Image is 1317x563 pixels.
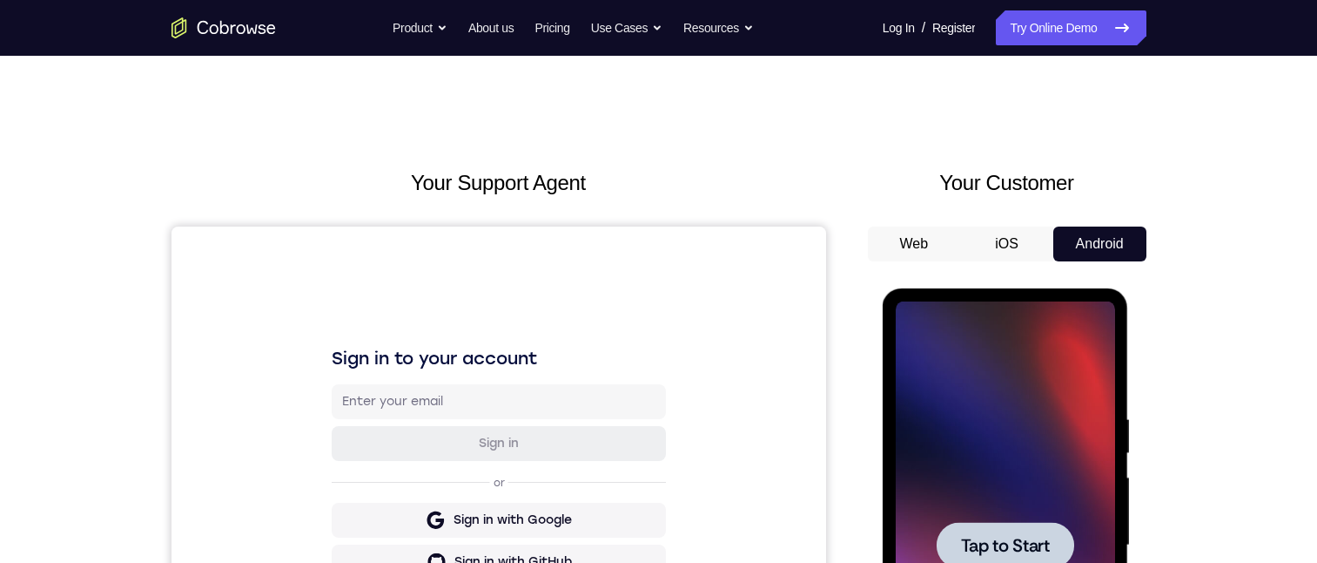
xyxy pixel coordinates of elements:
span: / [922,17,925,38]
button: Tap to Start [54,234,192,280]
div: Sign in with Zendesk [278,410,406,428]
a: Register [932,10,975,45]
button: Product [393,10,447,45]
button: Sign in with Google [160,276,494,311]
a: Pricing [534,10,569,45]
button: Web [868,227,961,261]
p: Don't have an account? [160,451,494,465]
span: Tap to Start [78,248,167,266]
button: Resources [683,10,754,45]
h2: Your Customer [868,167,1146,199]
div: Unexpectedly lost connection to device [62,440,214,517]
a: Log In [883,10,915,45]
p: or [319,249,337,263]
button: Android [1053,227,1146,261]
div: Sign in with Google [282,285,400,302]
a: Try Online Demo [996,10,1146,45]
a: Create a new account [294,451,418,464]
button: Sign in with GitHub [160,318,494,353]
button: iOS [960,227,1053,261]
a: Go to the home page [171,17,276,38]
button: Sign in with Zendesk [160,402,494,437]
button: Use Cases [591,10,662,45]
div: Sign in with Intercom [276,369,407,386]
button: Sign in with Intercom [160,360,494,395]
a: About us [468,10,514,45]
div: Sign in with GitHub [283,327,400,344]
h2: Your Support Agent [171,167,826,199]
